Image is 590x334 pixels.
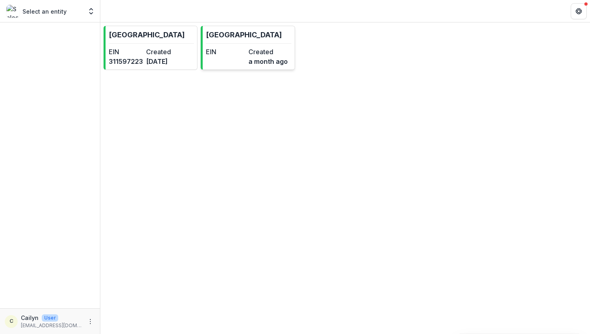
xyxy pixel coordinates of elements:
p: [GEOGRAPHIC_DATA] [206,29,282,40]
dd: [DATE] [146,57,180,66]
dt: Created [146,47,180,57]
button: Get Help [571,3,587,19]
dt: EIN [109,47,143,57]
p: Select an entity [22,7,67,16]
dt: EIN [206,47,245,57]
div: Cailyn [10,319,13,324]
img: Select an entity [6,5,19,18]
p: User [42,314,58,322]
button: Open entity switcher [85,3,97,19]
a: [GEOGRAPHIC_DATA]EIN311597223Created[DATE] [104,26,197,70]
dd: 311597223 [109,57,143,66]
p: [GEOGRAPHIC_DATA] [109,29,185,40]
a: [GEOGRAPHIC_DATA]EINCreateda month ago [201,26,295,70]
dd: a month ago [248,57,288,66]
dt: Created [248,47,288,57]
button: More [85,317,95,326]
p: [EMAIL_ADDRESS][DOMAIN_NAME] [21,322,82,329]
p: Cailyn [21,314,39,322]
